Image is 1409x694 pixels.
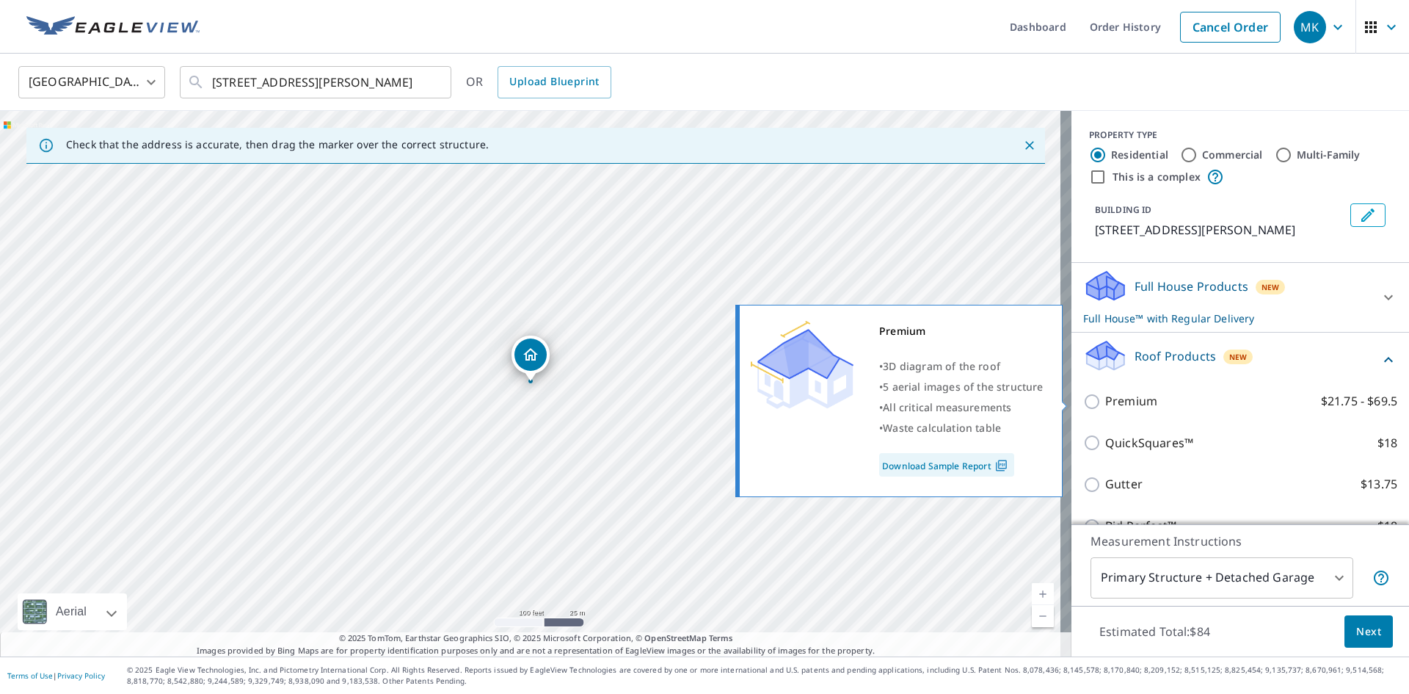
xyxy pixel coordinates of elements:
[498,66,611,98] a: Upload Blueprint
[1344,615,1393,648] button: Next
[7,670,53,681] a: Terms of Use
[879,321,1044,341] div: Premium
[509,73,599,91] span: Upload Blueprint
[18,62,165,103] div: [GEOGRAPHIC_DATA]
[879,397,1044,418] div: •
[1091,557,1353,599] div: Primary Structure + Detached Garage
[1020,136,1039,155] button: Close
[751,321,853,409] img: Premium
[1091,532,1390,550] p: Measurement Instructions
[339,632,733,645] span: © 2025 TomTom, Earthstar Geographics SIO, © 2025 Microsoft Corporation, ©
[1377,434,1397,452] p: $18
[1105,517,1176,535] p: Bid Perfect™
[1089,129,1391,142] div: PROPERTY TYPE
[127,665,1402,687] p: © 2025 Eagle View Technologies, Inc. and Pictometry International Corp. All Rights Reserved. Repo...
[51,593,91,630] div: Aerial
[879,418,1044,438] div: •
[212,62,421,103] input: Search by address or latitude-longitude
[18,593,127,630] div: Aerial
[7,671,105,680] p: |
[1083,269,1397,326] div: Full House ProductsNewFull House™ with Regular Delivery
[709,632,733,643] a: Terms
[1261,281,1280,293] span: New
[883,421,1001,435] span: Waste calculation table
[57,670,105,681] a: Privacy Policy
[879,356,1044,377] div: •
[1372,569,1390,587] span: Your report will include the primary structure and a detached garage if one exists.
[1105,434,1193,452] p: QuickSquares™
[1294,11,1326,43] div: MK
[1361,475,1397,494] p: $13.75
[1083,311,1371,326] p: Full House™ with Regular Delivery
[66,138,489,151] p: Check that the address is accurate, then drag the marker over the correct structure.
[879,377,1044,397] div: •
[1032,583,1054,605] a: Current Level 18, Zoom In
[1111,148,1168,162] label: Residential
[1105,392,1157,411] p: Premium
[883,380,1043,394] span: 5 aerial images of the structure
[466,66,611,98] div: OR
[879,453,1014,477] a: Download Sample Report
[1297,148,1361,162] label: Multi-Family
[1095,221,1344,239] p: [STREET_ADDRESS][PERSON_NAME]
[883,400,1011,414] span: All critical measurements
[644,632,706,643] a: OpenStreetMap
[511,336,550,381] div: Dropped pin, building 1, Residential property, 1801 Weybridge Rd Frederick, MD 21702
[991,459,1011,472] img: Pdf Icon
[1113,170,1201,184] label: This is a complex
[1180,12,1281,43] a: Cancel Order
[1135,278,1248,295] p: Full House Products
[1377,517,1397,535] p: $18
[1135,347,1216,365] p: Roof Products
[1229,351,1248,363] span: New
[1032,605,1054,627] a: Current Level 18, Zoom Out
[1321,392,1397,411] p: $21.75 - $69.5
[1356,623,1381,641] span: Next
[26,16,200,38] img: EV Logo
[883,359,1000,373] span: 3D diagram of the roof
[1083,339,1397,380] div: Roof ProductsNew
[1350,203,1386,227] button: Edit building 1
[1095,203,1151,216] p: BUILDING ID
[1088,615,1222,648] p: Estimated Total: $84
[1105,475,1143,494] p: Gutter
[1202,148,1263,162] label: Commercial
